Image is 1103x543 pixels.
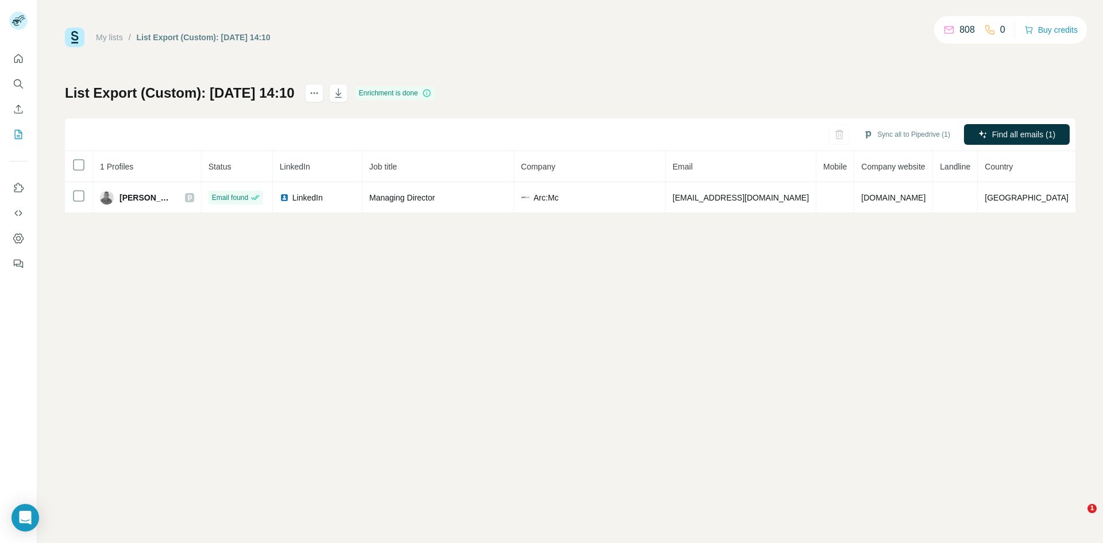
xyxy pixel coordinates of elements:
img: Avatar [100,191,114,205]
span: Company [521,162,556,171]
button: My lists [9,124,28,145]
button: Enrich CSV [9,99,28,120]
h1: List Export (Custom): [DATE] 14:10 [65,84,295,102]
img: company-logo [521,197,530,199]
span: [PERSON_NAME] [119,192,173,203]
span: [GEOGRAPHIC_DATA] [985,193,1069,202]
span: Email found [212,192,248,203]
iframe: Intercom live chat [1064,504,1092,532]
button: Feedback [9,253,28,274]
span: Managing Director [369,193,435,202]
button: Use Surfe on LinkedIn [9,178,28,198]
span: Country [985,162,1013,171]
span: LinkedIn [280,162,310,171]
span: Status [209,162,232,171]
button: Dashboard [9,228,28,249]
button: actions [305,84,323,102]
span: [EMAIL_ADDRESS][DOMAIN_NAME] [673,193,809,202]
div: Enrichment is done [356,86,435,100]
span: 1 Profiles [100,162,133,171]
button: Use Surfe API [9,203,28,224]
img: LinkedIn logo [280,193,289,202]
a: My lists [96,33,123,42]
button: Find all emails (1) [964,124,1070,145]
span: [DOMAIN_NAME] [861,193,925,202]
li: / [129,32,131,43]
button: Quick start [9,48,28,69]
button: Buy credits [1024,22,1078,38]
p: 808 [959,23,975,37]
button: Search [9,74,28,94]
span: Job title [369,162,397,171]
span: Mobile [823,162,847,171]
span: Email [673,162,693,171]
span: LinkedIn [292,192,323,203]
span: Company website [861,162,925,171]
div: Open Intercom Messenger [11,504,39,532]
img: Surfe Logo [65,28,84,47]
span: Find all emails (1) [992,129,1055,140]
span: Arc:Mc [534,192,559,203]
button: Sync all to Pipedrive (1) [855,126,958,143]
div: List Export (Custom): [DATE] 14:10 [137,32,271,43]
p: 0 [1000,23,1005,37]
span: 1 [1087,504,1097,513]
span: Landline [940,162,970,171]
